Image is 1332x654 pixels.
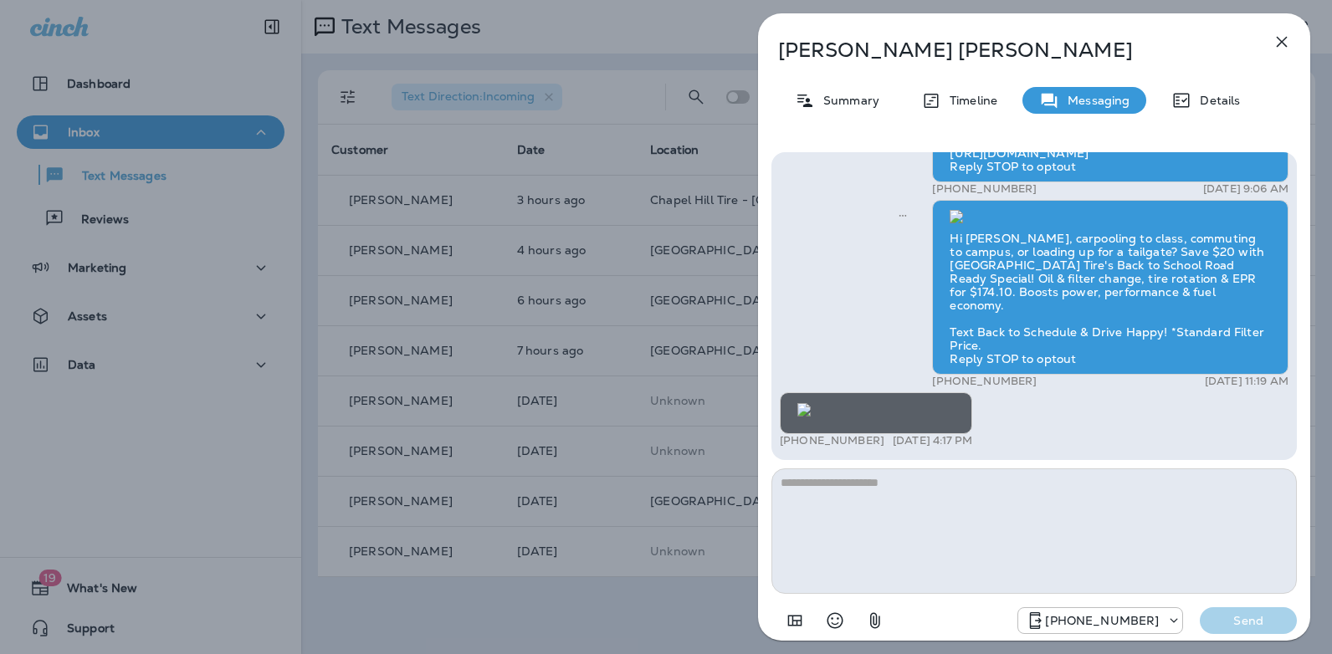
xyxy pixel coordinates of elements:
img: twilio-download [797,403,811,416]
p: [PHONE_NUMBER] [932,182,1037,196]
p: [DATE] 11:19 AM [1205,375,1288,388]
p: Details [1191,94,1240,107]
p: Messaging [1059,94,1130,107]
button: Add in a premade template [778,604,812,637]
p: [PHONE_NUMBER] [780,434,884,447]
p: Timeline [941,94,997,107]
img: twilio-download [950,210,963,223]
p: [PERSON_NAME] [PERSON_NAME] [778,38,1235,62]
div: Hi [PERSON_NAME], carpooling to class, commuting to campus, or loading up for a tailgate? Save $2... [932,200,1288,376]
p: Summary [815,94,879,107]
p: [PHONE_NUMBER] [932,375,1037,388]
p: [PHONE_NUMBER] [1045,614,1159,627]
div: +1 (984) 409-9300 [1018,611,1182,631]
p: [DATE] 4:17 PM [893,434,972,447]
p: [DATE] 9:06 AM [1203,182,1288,196]
span: Sent [899,207,907,222]
button: Select an emoji [818,604,852,637]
